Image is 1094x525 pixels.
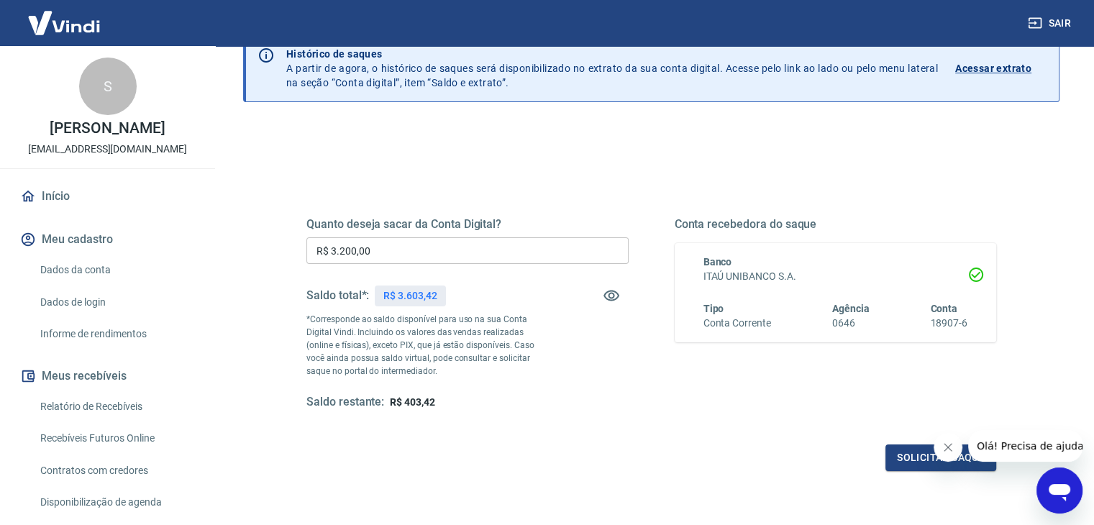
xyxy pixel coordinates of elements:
p: R$ 3.603,42 [383,288,437,303]
p: *Corresponde ao saldo disponível para uso na sua Conta Digital Vindi. Incluindo os valores das ve... [306,313,548,378]
iframe: Botão para abrir a janela de mensagens [1036,467,1082,513]
a: Dados de login [35,288,198,317]
img: Vindi [17,1,111,45]
a: Início [17,181,198,212]
span: Banco [703,256,732,268]
h5: Conta recebedora do saque [675,217,997,232]
a: Disponibilização de agenda [35,488,198,517]
span: Olá! Precisa de ajuda? [9,10,121,22]
a: Acessar extrato [955,47,1047,90]
h6: ITAÚ UNIBANCO S.A. [703,269,968,284]
span: R$ 403,42 [390,396,435,408]
p: Acessar extrato [955,61,1031,76]
a: Informe de rendimentos [35,319,198,349]
iframe: Fechar mensagem [934,433,962,462]
iframe: Mensagem da empresa [968,430,1082,462]
span: Tipo [703,303,724,314]
p: [EMAIL_ADDRESS][DOMAIN_NAME] [28,142,187,157]
p: Histórico de saques [286,47,938,61]
span: Conta [930,303,957,314]
button: Meus recebíveis [17,360,198,392]
a: Contratos com credores [35,456,198,485]
h6: Conta Corrente [703,316,771,331]
a: Relatório de Recebíveis [35,392,198,421]
div: S [79,58,137,115]
a: Recebíveis Futuros Online [35,424,198,453]
h5: Quanto deseja sacar da Conta Digital? [306,217,629,232]
button: Meu cadastro [17,224,198,255]
p: [PERSON_NAME] [50,121,165,136]
button: Sair [1025,10,1077,37]
button: Solicitar saque [885,444,996,471]
a: Dados da conta [35,255,198,285]
h6: 18907-6 [930,316,967,331]
p: A partir de agora, o histórico de saques será disponibilizado no extrato da sua conta digital. Ac... [286,47,938,90]
h5: Saldo restante: [306,395,384,410]
h6: 0646 [832,316,870,331]
h5: Saldo total*: [306,288,369,303]
span: Agência [832,303,870,314]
